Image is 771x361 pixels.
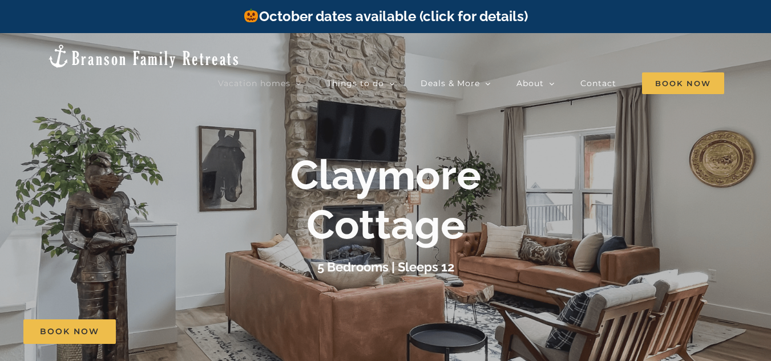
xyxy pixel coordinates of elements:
nav: Main Menu [218,72,724,95]
a: Deals & More [421,72,491,95]
span: Vacation homes [218,79,290,87]
a: October dates available (click for details) [243,8,527,25]
span: Contact [580,79,616,87]
h3: 5 Bedrooms | Sleeps 12 [317,259,454,274]
a: About [516,72,555,95]
a: Book Now [23,319,116,344]
b: Claymore Cottage [290,151,481,249]
span: Things to do [327,79,384,87]
span: Deals & More [421,79,480,87]
a: Contact [580,72,616,95]
img: Branson Family Retreats Logo [47,43,240,69]
span: Book Now [642,72,724,94]
img: 🎃 [244,9,258,22]
a: Things to do [327,72,395,95]
span: About [516,79,544,87]
span: Book Now [40,327,99,336]
a: Vacation homes [218,72,301,95]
